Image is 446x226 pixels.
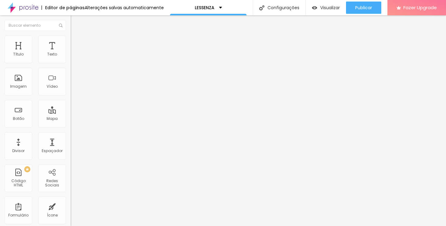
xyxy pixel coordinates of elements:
[259,5,264,10] img: Icone
[346,2,381,14] button: Publicar
[5,20,66,31] input: Buscar elemento
[12,149,25,153] div: Divisor
[6,179,30,188] div: Código HTML
[312,5,317,10] img: view-1.svg
[306,2,346,14] button: Visualizar
[47,213,58,217] div: Ícone
[10,84,27,89] div: Imagem
[195,6,214,10] p: LESSENZA
[320,5,340,10] span: Visualizar
[403,5,437,10] span: Fazer Upgrade
[59,24,63,27] img: Icone
[41,6,85,10] div: Editor de páginas
[355,5,372,10] span: Publicar
[8,213,29,217] div: Formulário
[47,117,58,121] div: Mapa
[42,149,63,153] div: Espaçador
[47,52,57,56] div: Texto
[47,84,58,89] div: Vídeo
[40,179,64,188] div: Redes Sociais
[85,6,164,10] div: Alterações salvas automaticamente
[13,117,24,121] div: Botão
[13,52,24,56] div: Título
